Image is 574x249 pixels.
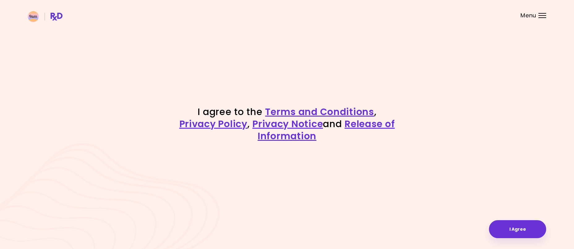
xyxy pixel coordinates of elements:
[28,11,62,22] img: RxDiet
[179,117,247,131] a: Privacy Policy
[179,106,395,142] h1: I agree to the , , and
[489,220,546,238] button: I Agree
[265,105,374,118] a: Terms and Conditions
[520,13,536,18] span: Menu
[252,117,323,131] a: Privacy Notice
[258,117,395,143] a: Release of Information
